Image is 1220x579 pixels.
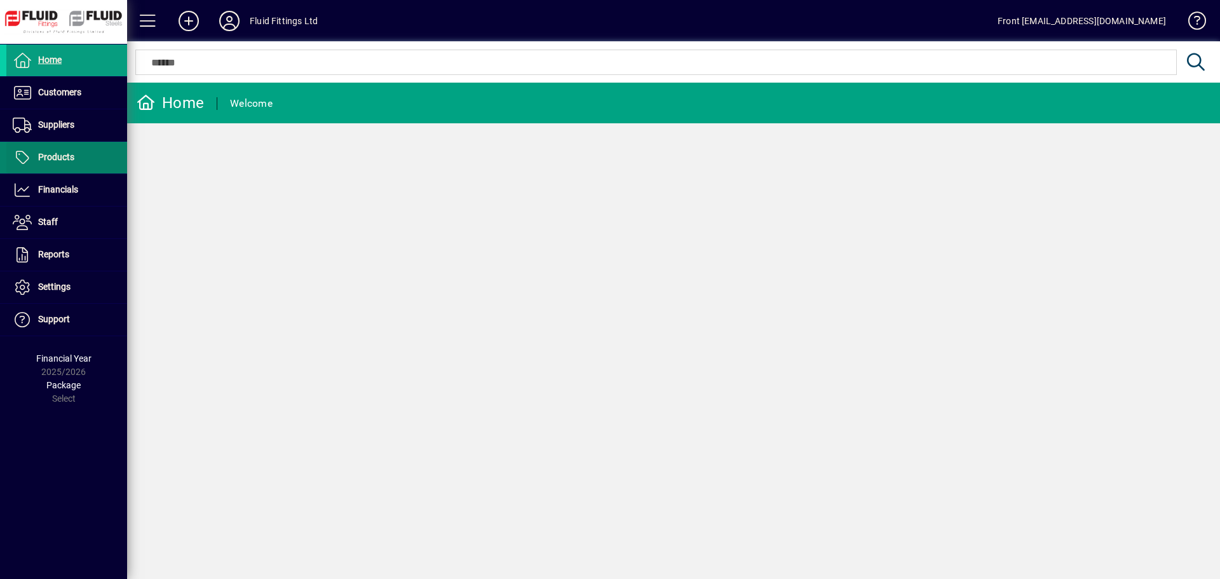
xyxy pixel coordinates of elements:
[38,184,78,194] span: Financials
[998,11,1166,31] div: Front [EMAIL_ADDRESS][DOMAIN_NAME]
[6,77,127,109] a: Customers
[38,282,71,292] span: Settings
[6,109,127,141] a: Suppliers
[6,304,127,336] a: Support
[38,152,74,162] span: Products
[38,314,70,324] span: Support
[250,11,318,31] div: Fluid Fittings Ltd
[6,271,127,303] a: Settings
[38,249,69,259] span: Reports
[38,55,62,65] span: Home
[1179,3,1204,44] a: Knowledge Base
[6,174,127,206] a: Financials
[6,239,127,271] a: Reports
[230,93,273,114] div: Welcome
[6,142,127,174] a: Products
[168,10,209,32] button: Add
[46,380,81,390] span: Package
[209,10,250,32] button: Profile
[38,119,74,130] span: Suppliers
[36,353,91,364] span: Financial Year
[38,217,58,227] span: Staff
[6,207,127,238] a: Staff
[38,87,81,97] span: Customers
[137,93,204,113] div: Home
